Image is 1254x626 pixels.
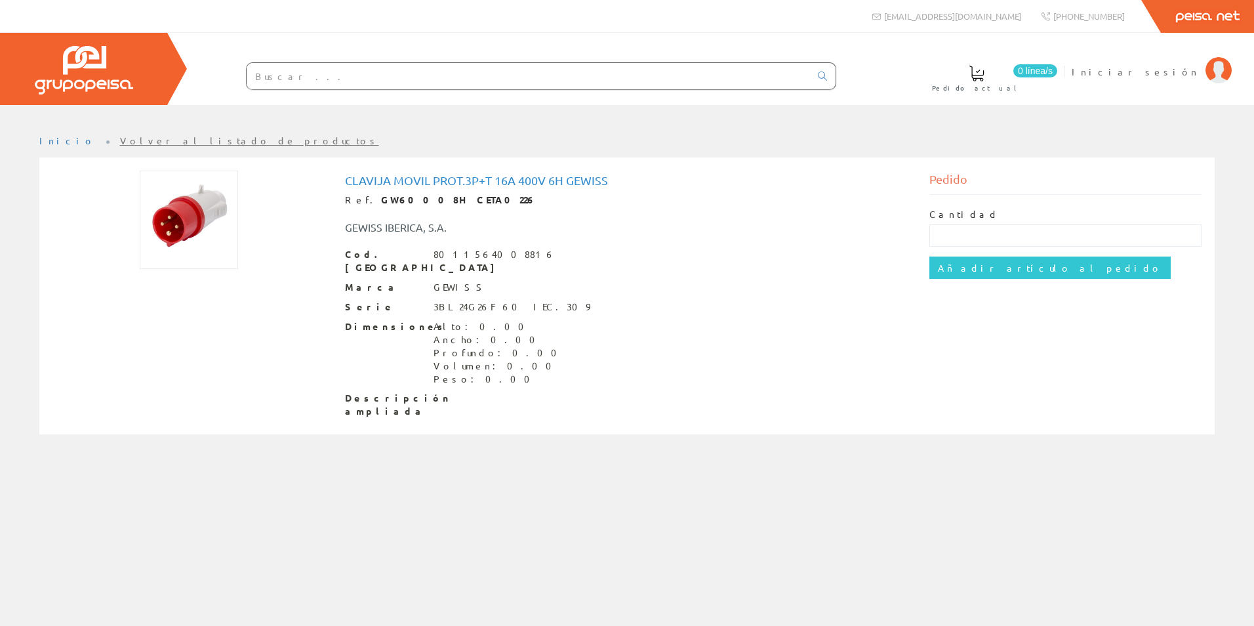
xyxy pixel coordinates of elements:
span: Descripción ampliada [345,392,424,418]
a: Inicio [39,135,95,146]
div: GEWISS [434,281,488,294]
div: Volumen: 0.00 [434,360,565,373]
div: 8011564008816 [434,248,556,261]
span: Iniciar sesión [1072,65,1199,78]
div: Pedido [929,171,1202,195]
div: Profundo: 0.00 [434,346,565,360]
div: GEWISS IBERICA, S.A. [335,220,676,235]
div: Ref. [345,194,910,207]
span: Cod. [GEOGRAPHIC_DATA] [345,248,424,274]
a: Iniciar sesión [1072,54,1232,67]
label: Cantidad [929,208,999,221]
span: Serie [345,301,424,314]
h1: Clavija Movil Prot.3p+t 16a 400v 6h Gewiss [345,174,910,187]
span: [EMAIL_ADDRESS][DOMAIN_NAME] [884,10,1021,22]
span: Pedido actual [932,81,1021,94]
div: Ancho: 0.00 [434,333,565,346]
a: Volver al listado de productos [120,135,379,146]
div: Peso: 0.00 [434,373,565,386]
input: Buscar ... [247,63,810,89]
span: [PHONE_NUMBER] [1053,10,1125,22]
div: Alto: 0.00 [434,320,565,333]
div: 3BL24G26F 60 IEC.309 [434,301,590,314]
span: Dimensiones [345,320,424,333]
img: Grupo Peisa [35,46,133,94]
span: Marca [345,281,424,294]
input: Añadir artículo al pedido [929,257,1171,279]
strong: GW60008H CETA0226 [381,194,536,205]
img: Foto artículo Clavija Movil Prot.3p+t 16a 400v 6h Gewiss (150x150) [140,171,238,269]
span: 0 línea/s [1013,64,1057,77]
